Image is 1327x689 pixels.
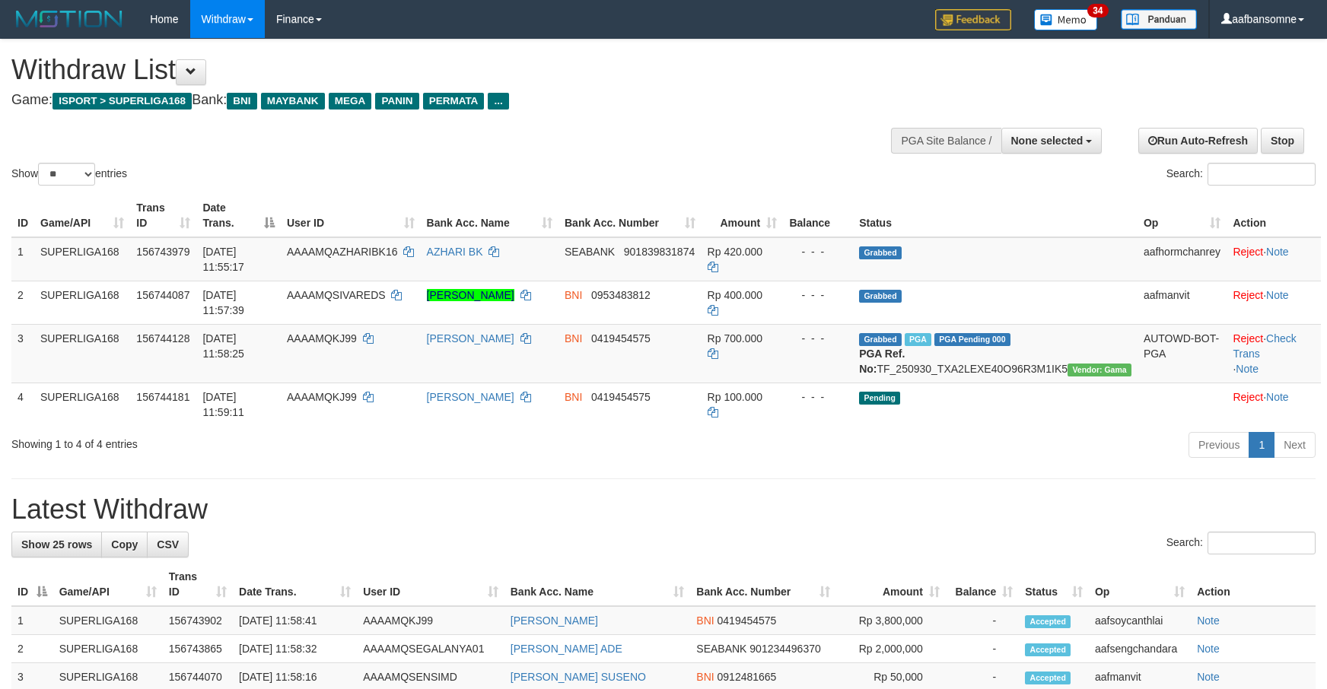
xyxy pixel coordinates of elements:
[357,606,504,635] td: AAAAMQKJ99
[11,93,870,108] h4: Game: Bank:
[696,614,714,627] span: BNI
[946,563,1019,606] th: Balance: activate to sort column ascending
[708,391,762,403] span: Rp 100.000
[147,532,189,557] a: CSV
[11,55,870,85] h1: Withdraw List
[11,430,542,452] div: Showing 1 to 4 of 4 entries
[1191,563,1316,606] th: Action
[836,606,946,635] td: Rp 3,800,000
[53,635,163,663] td: SUPERLIGA168
[1274,432,1316,458] a: Next
[1138,194,1227,237] th: Op: activate to sort column ascending
[233,635,357,663] td: [DATE] 11:58:32
[1025,643,1071,656] span: Accepted
[11,324,34,383] td: 3
[1166,163,1316,186] label: Search:
[287,246,398,258] span: AAAAMQAZHARIBK16
[34,324,130,383] td: SUPERLIGA168
[101,532,148,557] a: Copy
[905,333,931,346] span: Marked by aafsoycanthlai
[202,289,244,316] span: [DATE] 11:57:39
[1087,4,1108,17] span: 34
[853,194,1138,237] th: Status
[789,331,847,346] div: - - -
[130,194,196,237] th: Trans ID: activate to sort column ascending
[591,391,651,403] span: Copy 0419454575 to clipboard
[1233,332,1296,360] a: Check Trans
[1089,635,1191,663] td: aafsengchandara
[836,635,946,663] td: Rp 2,000,000
[696,643,746,655] span: SEABANK
[227,93,256,110] span: BNI
[935,9,1011,30] img: Feedback.jpg
[11,532,102,557] a: Show 25 rows
[1227,194,1321,237] th: Action
[38,163,95,186] select: Showentries
[1208,532,1316,554] input: Search:
[281,194,421,237] th: User ID: activate to sort column ascending
[891,128,1001,154] div: PGA Site Balance /
[1266,391,1289,403] a: Note
[11,635,53,663] td: 2
[163,606,233,635] td: 156743902
[511,614,598,627] a: [PERSON_NAME]
[1227,383,1321,426] td: ·
[1197,614,1220,627] a: Note
[946,606,1019,635] td: -
[11,563,53,606] th: ID: activate to sort column descending
[565,246,615,258] span: SEABANK
[11,281,34,324] td: 2
[1001,128,1103,154] button: None selected
[1208,163,1316,186] input: Search:
[287,332,357,344] span: AAAAMQKJ99
[1227,281,1321,324] td: ·
[136,289,189,301] span: 156744087
[1138,324,1227,383] td: AUTOWD-BOT-PGA
[1261,128,1304,154] a: Stop
[836,563,946,606] th: Amount: activate to sort column ascending
[202,391,244,418] span: [DATE] 11:59:11
[34,383,130,426] td: SUPERLIGA168
[202,332,244,360] span: [DATE] 11:58:25
[504,563,691,606] th: Bank Acc. Name: activate to sort column ascending
[789,244,847,259] div: - - -
[357,563,504,606] th: User ID: activate to sort column ascending
[11,163,127,186] label: Show entries
[565,332,582,344] span: BNI
[136,391,189,403] span: 156744181
[946,635,1019,663] td: -
[163,563,233,606] th: Trans ID: activate to sort column ascending
[690,563,836,606] th: Bank Acc. Number: activate to sort column ascending
[1236,363,1259,375] a: Note
[202,246,244,273] span: [DATE] 11:55:17
[53,93,192,110] span: ISPORT > SUPERLIGA168
[708,332,762,344] span: Rp 700.000
[427,332,514,344] a: [PERSON_NAME]
[749,643,820,655] span: Copy 901234496370 to clipboard
[287,289,386,301] span: AAAAMQSIVAREDS
[789,389,847,405] div: - - -
[1233,246,1263,258] a: Reject
[34,281,130,324] td: SUPERLIGA168
[1227,324,1321,383] td: · ·
[11,8,127,30] img: MOTION_logo.png
[1166,532,1316,554] label: Search:
[1089,563,1191,606] th: Op: activate to sort column ascending
[708,289,762,301] span: Rp 400.000
[1233,289,1263,301] a: Reject
[1189,432,1249,458] a: Previous
[511,643,622,655] a: [PERSON_NAME] ADE
[427,289,514,301] a: [PERSON_NAME]
[427,391,514,403] a: [PERSON_NAME]
[1233,391,1263,403] a: Reject
[591,289,651,301] span: Copy 0953483812 to clipboard
[1034,9,1098,30] img: Button%20Memo.svg
[859,333,902,346] span: Grabbed
[1227,237,1321,281] td: ·
[1011,135,1084,147] span: None selected
[789,287,847,303] div: - - -
[34,237,130,281] td: SUPERLIGA168
[287,391,357,403] span: AAAAMQKJ99
[111,538,138,551] span: Copy
[718,614,777,627] span: Copy 0419454575 to clipboard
